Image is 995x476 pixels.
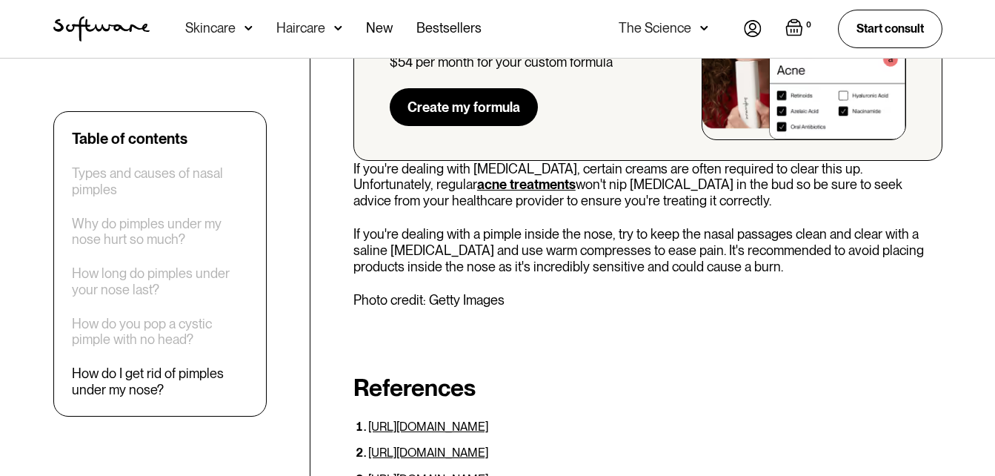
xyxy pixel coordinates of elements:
a: How long do pimples under your nose last? [72,265,248,297]
a: home [53,16,150,42]
img: Software Logo [53,16,150,42]
div: Haircare [276,21,325,36]
div: Table of contents [72,130,187,148]
p: Photo credit: Getty Images [353,292,942,308]
div: The Science [619,21,691,36]
p: If you're dealing with [MEDICAL_DATA], certain creams are often required to clear this up. Unfort... [353,161,942,209]
a: Why do pimples under my nose hurt so much? [72,216,248,248]
a: Types and causes of nasal pimples [72,165,248,197]
img: arrow down [244,21,253,36]
a: acne treatments [477,176,576,192]
a: Create my formula [390,88,538,127]
a: How do I get rid of pimples under my nose? [72,366,248,397]
a: Start consult [838,10,942,47]
div: Skincare [185,21,236,36]
a: [URL][DOMAIN_NAME] [368,420,488,434]
h2: References [353,374,942,402]
a: Open empty cart [785,19,814,39]
a: [URL][DOMAIN_NAME] [368,446,488,460]
img: arrow down [334,21,342,36]
p: If you're dealing with a pimple inside the nose, try to keep the nasal passages clean and clear w... [353,226,942,274]
img: arrow down [700,21,708,36]
div: 0 [803,19,814,32]
div: $54 per month for your custom formula [390,54,613,70]
a: How do you pop a cystic pimple with no head? [72,316,248,348]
